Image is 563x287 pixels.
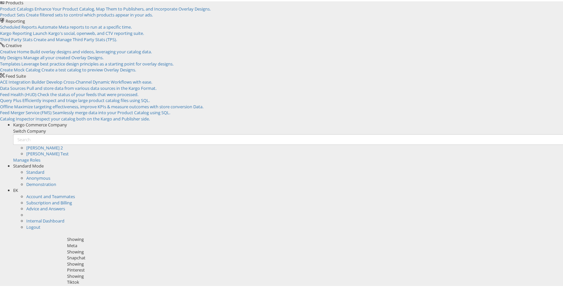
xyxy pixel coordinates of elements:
a: Demonstration [26,180,56,186]
span: Maximize targeting effectiveness, improve KPIs & measure outcomes with store conversion Data. [14,102,203,108]
span: Leverage best practice design principles as a starting point for overlay designs. [21,60,174,65]
span: Efficiently inspect and triage large product catalog files using SQL. [22,96,150,102]
span: Creative [6,41,22,47]
a: Manage Roles [13,156,40,162]
span: Reporting [6,17,25,23]
span: Launch Kargo's social, openweb, and CTV reporting suite. [33,29,144,35]
a: Standard [26,168,44,174]
a: Logout [26,223,40,229]
a: Anonymous [26,174,50,180]
a: [PERSON_NAME] 2 [26,143,63,149]
span: Feed Suite [6,72,26,78]
span: Seamlessly merge data into your Product Catalog using SQL. [53,108,170,114]
a: Account and Teammates [26,192,75,198]
a: [PERSON_NAME] Test [26,149,69,155]
span: Inspect your catalog both on the Kargo and Publisher side. [35,115,150,120]
span: Check the status of your feeds that were processed. [37,90,138,96]
span: Standard Mode [13,162,44,168]
a: Internal Dashboard [26,217,64,222]
span: Enhance Your Product Catalog, Map Them to Publishers, and Incorporate Overlay Designs. [35,5,211,11]
span: Create and Manage Third Party Stats (TPS). [34,35,117,41]
span: Build overlay designs and videos, leveraging your catalog data. [30,47,152,53]
span: EK [13,186,18,192]
a: Subscription and Billing [26,198,72,204]
span: Pull and store data from various data sources in the Kargo Format. [27,84,156,90]
a: Advice and Answers [26,204,65,210]
span: Automate Meta reports to run at a specific time. [38,23,132,29]
span: Kargo Commerce Company [13,120,67,126]
span: Create a test catalog to preview Overlay Designs. [41,65,136,71]
span: Manage all your created Overlay Designs. [23,53,104,59]
span: Create filtered sets to control which products appear in your ads. [26,11,153,16]
span: Develop Cross-Channel Dynamic Workflows with ease. [46,78,152,84]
